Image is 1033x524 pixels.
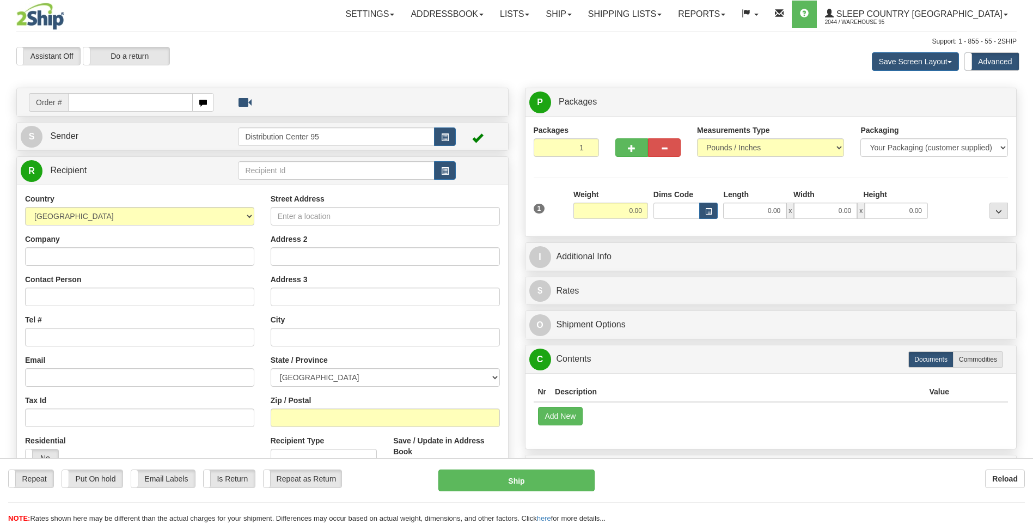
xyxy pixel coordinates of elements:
[271,234,308,245] label: Address 2
[16,37,1017,46] div: Support: 1 - 855 - 55 - 2SHIP
[25,234,60,245] label: Company
[26,449,58,467] label: No
[965,53,1019,70] label: Advanced
[538,407,583,425] button: Add New
[25,314,42,325] label: Tel #
[238,127,434,146] input: Sender Id
[271,435,325,446] label: Recipient Type
[559,97,597,106] span: Packages
[271,193,325,204] label: Street Address
[16,3,64,30] img: logo2044.jpg
[534,125,569,136] label: Packages
[29,93,68,112] span: Order #
[337,1,402,28] a: Settings
[402,1,492,28] a: Addressbook
[21,126,42,148] span: S
[985,470,1025,488] button: Reload
[723,189,749,200] label: Length
[857,203,865,219] span: x
[264,470,341,488] label: Repeat as Return
[25,395,46,406] label: Tax Id
[925,382,953,402] th: Value
[271,274,308,285] label: Address 3
[697,125,770,136] label: Measurements Type
[21,160,42,182] span: R
[21,125,238,148] a: S Sender
[580,1,670,28] a: Shipping lists
[9,470,53,488] label: Repeat
[529,314,551,336] span: O
[825,17,907,28] span: 2044 / Warehouse 95
[1008,206,1032,318] iframe: chat widget
[529,349,551,370] span: C
[131,470,195,488] label: Email Labels
[25,355,45,365] label: Email
[438,470,594,491] button: Ship
[50,131,78,141] span: Sender
[529,92,551,113] span: P
[863,189,887,200] label: Height
[817,1,1016,28] a: Sleep Country [GEOGRAPHIC_DATA] 2044 / Warehouse 95
[393,435,499,457] label: Save / Update in Address Book
[271,207,500,226] input: Enter a location
[492,1,537,28] a: Lists
[537,1,579,28] a: Ship
[872,52,959,71] button: Save Screen Layout
[529,246,1013,268] a: IAdditional Info
[17,47,80,65] label: Assistant Off
[908,351,953,368] label: Documents
[25,193,54,204] label: Country
[62,470,123,488] label: Put On hold
[534,382,551,402] th: Nr
[529,348,1013,370] a: CContents
[989,203,1008,219] div: ...
[21,160,214,182] a: R Recipient
[529,91,1013,113] a: P Packages
[670,1,734,28] a: Reports
[8,514,30,522] span: NOTE:
[238,161,434,180] input: Recipient Id
[271,395,311,406] label: Zip / Postal
[992,474,1018,483] b: Reload
[25,435,66,446] label: Residential
[25,274,81,285] label: Contact Person
[860,125,898,136] label: Packaging
[529,314,1013,336] a: OShipment Options
[271,314,285,325] label: City
[653,189,693,200] label: Dims Code
[83,47,169,65] label: Do a return
[573,189,598,200] label: Weight
[529,280,1013,302] a: $Rates
[271,355,328,365] label: State / Province
[529,246,551,268] span: I
[204,470,255,488] label: Is Return
[551,382,925,402] th: Description
[953,351,1003,368] label: Commodities
[50,166,87,175] span: Recipient
[534,204,545,214] span: 1
[529,280,551,302] span: $
[537,514,551,522] a: here
[786,203,794,219] span: x
[793,189,815,200] label: Width
[834,9,1003,19] span: Sleep Country [GEOGRAPHIC_DATA]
